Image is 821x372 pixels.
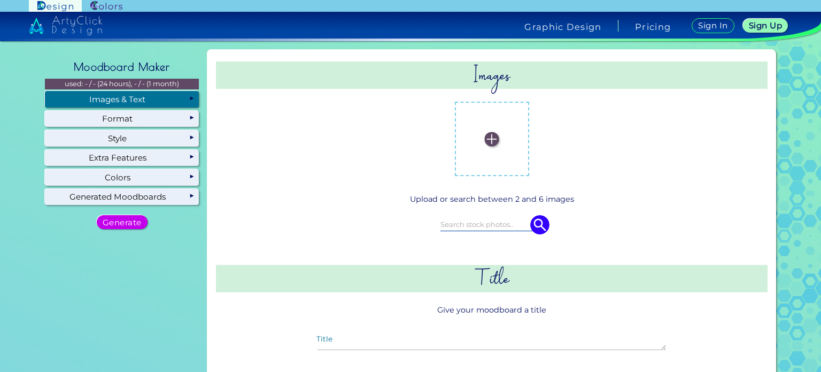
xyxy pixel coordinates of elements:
[216,62,768,89] h2: Images
[45,189,199,205] div: Generated Moodboards
[694,19,732,33] a: Sign In
[700,22,726,29] h5: Sign In
[485,132,499,146] img: icon_plus_white.svg
[105,218,140,226] h5: Generate
[29,16,103,35] img: artyclick_design_logo_white_combined_path.svg
[220,193,763,206] p: Upload or search between 2 and 6 images
[68,55,175,79] h2: Moodboard Maker
[530,215,549,234] img: icon search
[524,22,601,31] h4: Graphic Design
[440,218,543,230] input: Search stock photos..
[90,1,122,11] img: ArtyClick Colors logo
[745,19,786,32] a: Sign Up
[635,22,671,31] a: Pricing
[45,79,199,89] p: used: - / - (24 hours), - / - (1 month)
[216,300,768,320] p: Give your moodboard a title
[750,22,780,29] h5: Sign Up
[45,91,199,107] div: Images & Text
[45,169,199,185] div: Colors
[216,265,768,292] h2: Title
[45,111,199,127] div: Format
[316,336,332,343] label: Title
[45,130,199,146] div: Style
[45,150,199,166] div: Extra Features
